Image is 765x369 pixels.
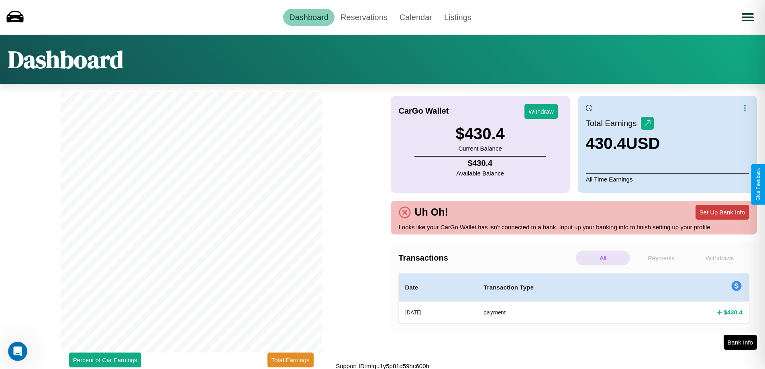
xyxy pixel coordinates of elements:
p: Looks like your CarGo Wallet has isn't connected to a bank. Input up your banking info to finish ... [399,222,749,232]
h3: 430.4 USD [586,135,660,153]
iframe: Intercom live chat [8,342,27,361]
p: All [576,251,630,265]
h4: CarGo Wallet [399,106,449,116]
a: Listings [438,9,477,26]
th: [DATE] [399,302,477,323]
table: simple table [399,273,749,323]
p: Current Balance [455,143,504,154]
a: Calendar [394,9,438,26]
h4: Transactions [399,253,574,263]
h3: $ 430.4 [455,125,504,143]
h4: $ 430.4 [456,159,504,168]
div: Give Feedback [755,168,761,201]
a: Reservations [335,9,394,26]
h4: $ 430.4 [724,308,743,316]
p: Total Earnings [586,116,641,130]
button: Set Up Bank Info [696,205,749,220]
th: payment [477,302,644,323]
button: Bank Info [724,335,757,350]
p: Available Balance [456,168,504,179]
h4: Uh Oh! [411,206,452,218]
p: Withdraws [693,251,747,265]
button: Total Earnings [267,353,314,367]
a: Dashboard [283,9,335,26]
p: Payments [634,251,688,265]
h1: Dashboard [8,43,123,76]
h4: Transaction Type [483,283,637,292]
h4: Date [405,283,471,292]
p: All Time Earnings [586,173,749,185]
button: Withdraw [524,104,558,119]
button: Percent of Car Earnings [69,353,141,367]
button: Open menu [736,6,759,29]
